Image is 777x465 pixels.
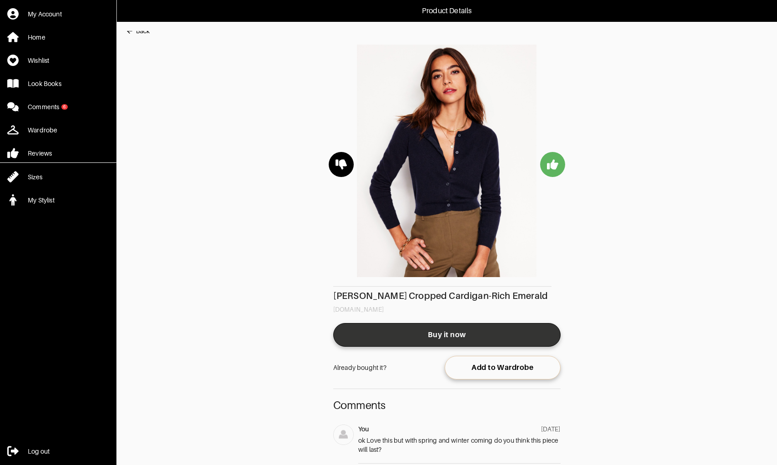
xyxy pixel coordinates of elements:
img: avatar [333,425,354,445]
div: [DATE] [541,425,561,434]
button: Add to Wardrobe [445,356,561,379]
div: [PERSON_NAME] Cropped Cardigan-Rich Emerald [333,291,561,300]
div: Reviews [28,149,52,158]
div: My Stylist [28,196,55,205]
h2: Comments [333,398,561,413]
div: ok Love this but with spring and winter coming do you think this piece will last? [358,436,561,454]
div: Log out [28,447,50,456]
div: Wishlist [28,56,49,65]
div: Comments [28,102,59,111]
a: Buy it now [333,323,561,347]
div: Sizes [28,172,42,182]
div: Look Books [28,79,61,88]
span: Buy it now [341,330,553,339]
p: Product Details [422,5,472,16]
div: Back [136,26,150,35]
div: 6 [63,104,65,110]
img: img [333,45,561,277]
div: You [358,425,369,434]
div: [DOMAIN_NAME] [333,305,561,314]
div: Wardrobe [28,126,57,135]
span: Add to Wardrobe [452,363,553,372]
div: My Account [28,10,62,19]
div: Already bought it? [333,363,386,372]
button: Back [125,22,150,40]
div: Home [28,33,45,42]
